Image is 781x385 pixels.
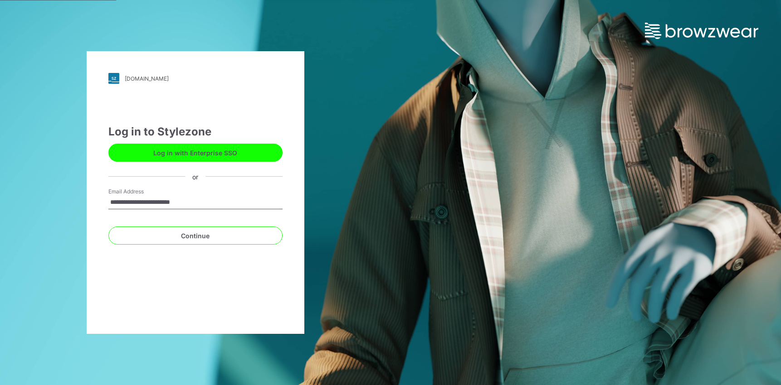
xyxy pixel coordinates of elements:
label: Email Address [108,188,172,196]
div: [DOMAIN_NAME] [125,75,169,82]
div: Log in to Stylezone [108,124,283,140]
img: stylezone-logo.562084cfcfab977791bfbf7441f1a819.svg [108,73,119,84]
a: [DOMAIN_NAME] [108,73,283,84]
img: browzwear-logo.e42bd6dac1945053ebaf764b6aa21510.svg [645,23,758,39]
button: Continue [108,226,283,245]
button: Log in with Enterprise SSO [108,144,283,162]
div: or [185,172,205,181]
